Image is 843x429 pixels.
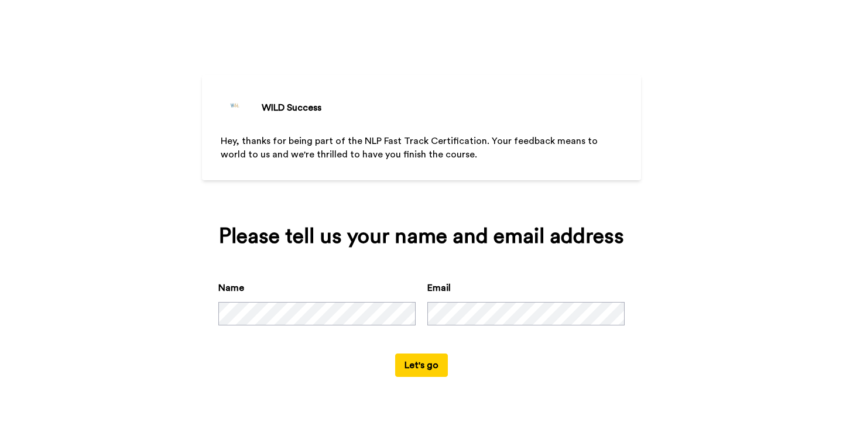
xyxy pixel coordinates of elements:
[262,101,321,115] div: WILD Success
[218,225,625,248] div: Please tell us your name and email address
[218,281,244,295] label: Name
[221,136,600,159] span: Hey, thanks for being part of the NLP Fast Track Certification. Your feedback means to world to u...
[427,281,451,295] label: Email
[395,354,448,377] button: Let's go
